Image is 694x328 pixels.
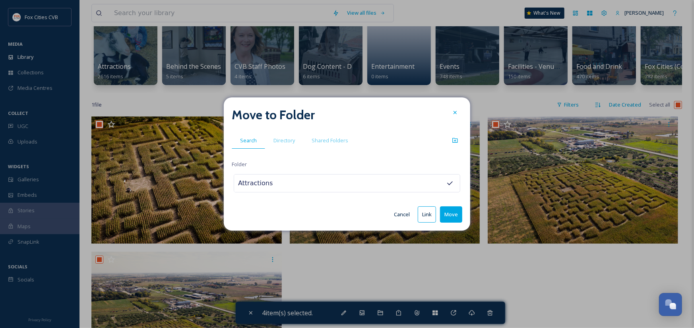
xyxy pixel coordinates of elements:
[390,207,414,222] button: Cancel
[240,137,257,144] span: Search
[312,137,348,144] span: Shared Folders
[232,161,247,168] span: Folder
[273,137,295,144] span: Directory
[418,206,436,223] button: Link
[659,293,682,316] button: Open Chat
[234,175,322,192] input: Search for a folder
[232,105,315,124] h2: Move to Folder
[440,206,462,223] button: Move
